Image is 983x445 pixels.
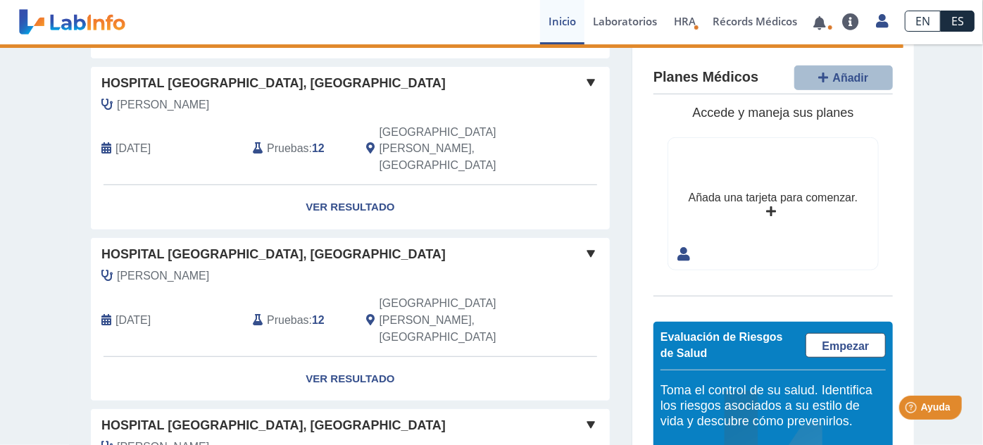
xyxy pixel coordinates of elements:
b: 12 [312,142,325,154]
span: Pruebas [267,312,308,329]
div: : [242,295,356,346]
h4: Planes Médicos [653,69,758,86]
iframe: Help widget launcher [858,390,968,430]
b: 12 [312,314,325,326]
h5: Toma el control de su salud. Identifica los riesgos asociados a su estilo de vida y descubre cómo... [660,383,886,429]
a: ES [941,11,975,32]
span: San Juan, PR [380,295,535,346]
span: 2024-07-13 [115,140,151,157]
span: Añadir [833,72,869,84]
span: Conaway Lanuza, Ralph [117,268,209,284]
div: : [242,124,356,175]
a: Ver Resultado [91,357,610,401]
span: Evaluación de Riesgos de Salud [660,331,783,360]
span: Hospital [GEOGRAPHIC_DATA], [GEOGRAPHIC_DATA] [101,416,446,435]
span: Conaway Lanuza, Ralph [117,96,209,113]
button: Añadir [794,65,893,90]
div: Añada una tarjeta para comenzar. [689,189,858,206]
a: EN [905,11,941,32]
span: Accede y maneja sus planes [692,106,853,120]
span: 2023-11-22 [115,312,151,329]
span: Empezar [822,340,870,352]
span: Pruebas [267,140,308,157]
a: Ver Resultado [91,185,610,230]
span: HRA [674,14,696,28]
span: San Juan, PR [380,124,535,175]
span: Hospital [GEOGRAPHIC_DATA], [GEOGRAPHIC_DATA] [101,245,446,264]
a: Empezar [806,333,886,358]
span: Hospital [GEOGRAPHIC_DATA], [GEOGRAPHIC_DATA] [101,74,446,93]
